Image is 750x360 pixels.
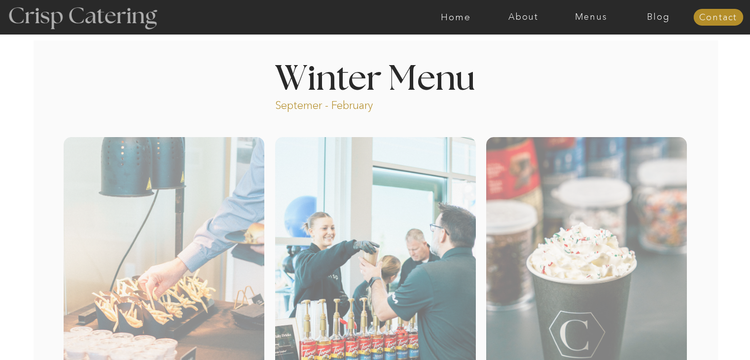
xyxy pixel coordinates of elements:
[693,13,743,23] a: Contact
[490,12,557,22] a: About
[625,12,692,22] a: Blog
[557,12,625,22] a: Menus
[238,62,512,91] h1: Winter Menu
[422,12,490,22] a: Home
[275,98,411,109] p: Septemer - February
